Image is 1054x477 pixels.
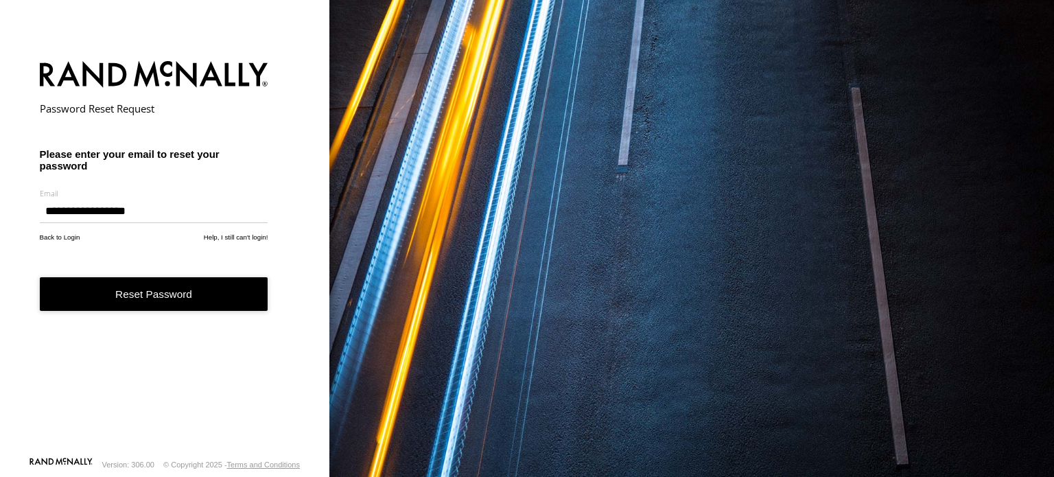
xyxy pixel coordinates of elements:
button: Reset Password [40,277,268,311]
a: Terms and Conditions [227,461,300,469]
h2: Password Reset Request [40,102,268,115]
label: Email [40,188,268,198]
div: Version: 306.00 [102,461,154,469]
img: Rand McNally [40,58,268,93]
div: © Copyright 2025 - [163,461,300,469]
a: Visit our Website [30,458,93,472]
a: Help, I still can't login! [204,233,268,241]
a: Back to Login [40,233,80,241]
h3: Please enter your email to reset your password [40,148,268,172]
